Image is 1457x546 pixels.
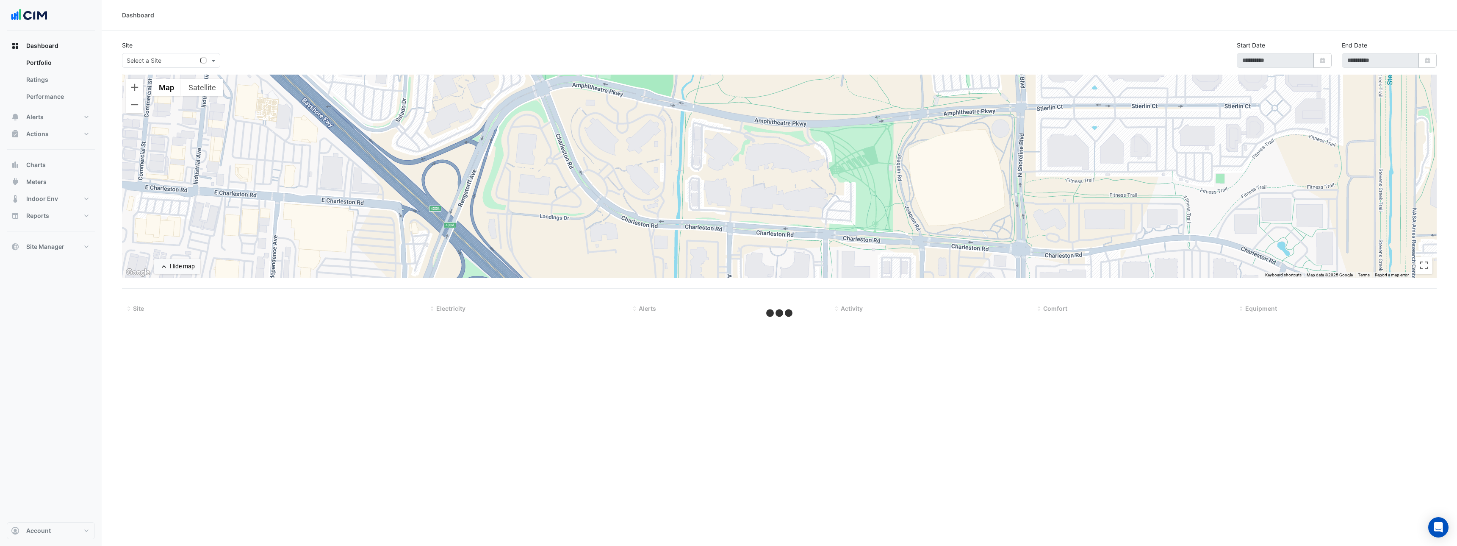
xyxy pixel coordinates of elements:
a: Performance [19,88,95,105]
app-icon: Charts [11,161,19,169]
button: Zoom out [126,96,143,113]
label: Site [122,41,133,50]
button: Dashboard [7,37,95,54]
span: Charts [26,161,46,169]
button: Keyboard shortcuts [1265,272,1302,278]
app-icon: Site Manager [11,242,19,251]
span: Comfort [1043,305,1067,312]
button: Reports [7,207,95,224]
button: Account [7,522,95,539]
span: Map data ©2025 Google [1307,273,1353,277]
button: Show satellite imagery [181,79,223,96]
div: Open Intercom Messenger [1428,517,1449,538]
button: Hide map [154,259,200,274]
span: Alerts [639,305,656,312]
button: Alerts [7,109,95,125]
button: Meters [7,173,95,190]
span: Dashboard [26,42,58,50]
span: Site Manager [26,242,64,251]
app-icon: Alerts [11,113,19,121]
span: Equipment [1245,305,1277,312]
a: Report a map error [1375,273,1409,277]
span: Actions [26,130,49,138]
a: Ratings [19,71,95,88]
span: Indoor Env [26,195,58,203]
button: Charts [7,156,95,173]
span: Account [26,526,51,535]
app-icon: Meters [11,178,19,186]
app-icon: Indoor Env [11,195,19,203]
div: Dashboard [7,54,95,109]
button: Zoom in [126,79,143,96]
span: Activity [841,305,863,312]
img: Company Logo [10,7,48,24]
span: Reports [26,212,49,220]
button: Show street map [152,79,181,96]
img: Google [124,267,152,278]
app-icon: Reports [11,212,19,220]
button: Toggle fullscreen view [1415,257,1432,274]
div: Hide map [170,262,195,271]
span: Meters [26,178,47,186]
span: Alerts [26,113,44,121]
button: Actions [7,125,95,142]
label: End Date [1342,41,1367,50]
app-icon: Actions [11,130,19,138]
label: Start Date [1237,41,1265,50]
a: Open this area in Google Maps (opens a new window) [124,267,152,278]
span: Site [133,305,144,312]
span: Electricity [436,305,465,312]
button: Indoor Env [7,190,95,207]
app-icon: Dashboard [11,42,19,50]
a: Terms (opens in new tab) [1358,273,1370,277]
div: Dashboard [122,11,154,19]
a: Portfolio [19,54,95,71]
button: Site Manager [7,238,95,255]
